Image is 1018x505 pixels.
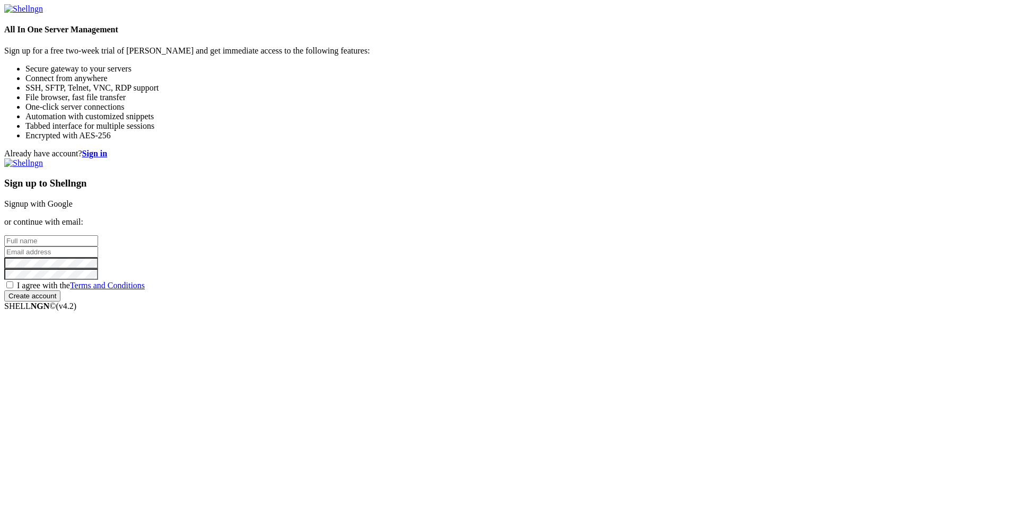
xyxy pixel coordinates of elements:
a: Sign in [82,149,108,158]
div: Already have account? [4,149,1014,158]
span: SHELL © [4,302,76,311]
p: or continue with email: [4,217,1014,227]
b: NGN [31,302,50,311]
input: Full name [4,235,98,246]
a: Terms and Conditions [70,281,145,290]
p: Sign up for a free two-week trial of [PERSON_NAME] and get immediate access to the following feat... [4,46,1014,56]
li: Automation with customized snippets [25,112,1014,121]
li: Encrypted with AES-256 [25,131,1014,140]
li: File browser, fast file transfer [25,93,1014,102]
a: Signup with Google [4,199,73,208]
input: I agree with theTerms and Conditions [6,281,13,288]
li: Connect from anywhere [25,74,1014,83]
input: Create account [4,290,60,302]
img: Shellngn [4,158,43,168]
h3: Sign up to Shellngn [4,178,1014,189]
span: 4.2.0 [56,302,77,311]
li: SSH, SFTP, Telnet, VNC, RDP support [25,83,1014,93]
input: Email address [4,246,98,258]
h4: All In One Server Management [4,25,1014,34]
li: One-click server connections [25,102,1014,112]
li: Secure gateway to your servers [25,64,1014,74]
span: I agree with the [17,281,145,290]
li: Tabbed interface for multiple sessions [25,121,1014,131]
img: Shellngn [4,4,43,14]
